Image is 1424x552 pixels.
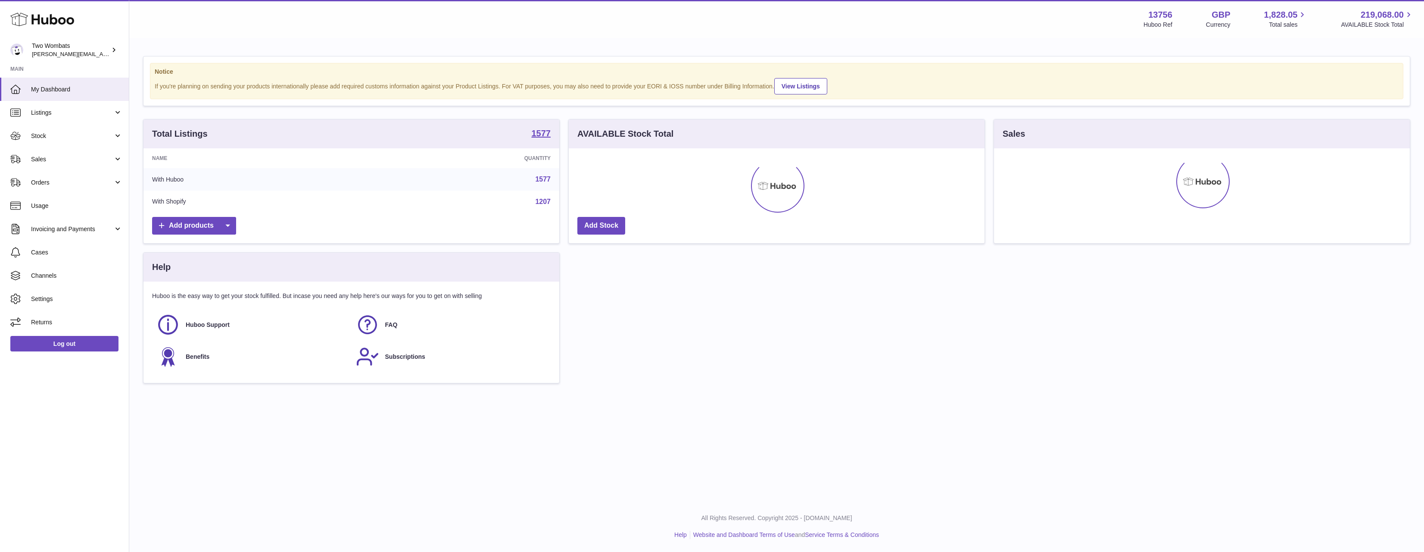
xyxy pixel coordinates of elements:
span: 1,828.05 [1264,9,1298,21]
a: 1207 [535,198,551,205]
strong: Notice [155,68,1399,76]
span: Benefits [186,353,209,361]
span: Subscriptions [385,353,425,361]
td: With Shopify [143,191,368,213]
a: Service Terms & Conditions [805,531,879,538]
a: Add Stock [577,217,625,235]
span: Cases [31,248,122,257]
a: Benefits [156,345,347,368]
div: If you're planning on sending your products internationally please add required customs informati... [155,77,1399,94]
h3: AVAILABLE Stock Total [577,128,673,140]
a: Help [674,531,687,538]
h3: Total Listings [152,128,208,140]
a: Log out [10,336,118,351]
a: Website and Dashboard Terms of Use [693,531,795,538]
span: Settings [31,295,122,303]
img: alan@twowombats.com [10,44,23,56]
span: Returns [31,318,122,326]
span: FAQ [385,321,398,329]
h3: Help [152,261,171,273]
span: Stock [31,132,113,140]
strong: 1577 [532,129,551,138]
p: All Rights Reserved. Copyright 2025 - [DOMAIN_NAME] [136,514,1417,522]
th: Name [143,148,368,168]
strong: 13756 [1148,9,1172,21]
div: Currency [1206,21,1231,29]
div: Huboo Ref [1144,21,1172,29]
span: Channels [31,272,122,280]
div: Two Wombats [32,42,109,58]
a: 219,068.00 AVAILABLE Stock Total [1341,9,1414,29]
li: and [690,531,879,539]
a: 1,828.05 Total sales [1264,9,1308,29]
span: Invoicing and Payments [31,225,113,233]
a: 1577 [535,176,551,183]
span: [PERSON_NAME][EMAIL_ADDRESS][DOMAIN_NAME] [32,50,173,57]
a: FAQ [356,313,547,336]
span: Total sales [1269,21,1307,29]
a: Add products [152,217,236,235]
span: Listings [31,109,113,117]
p: Huboo is the easy way to get your stock fulfilled. But incase you need any help here's our ways f... [152,292,551,300]
a: Huboo Support [156,313,347,336]
span: Usage [31,202,122,210]
span: Huboo Support [186,321,230,329]
span: 219,068.00 [1361,9,1404,21]
a: View Listings [774,78,827,94]
a: Subscriptions [356,345,547,368]
span: Sales [31,155,113,163]
h3: Sales [1003,128,1025,140]
th: Quantity [368,148,559,168]
span: Orders [31,179,113,187]
span: My Dashboard [31,85,122,94]
strong: GBP [1212,9,1230,21]
span: AVAILABLE Stock Total [1341,21,1414,29]
a: 1577 [532,129,551,139]
td: With Huboo [143,168,368,191]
